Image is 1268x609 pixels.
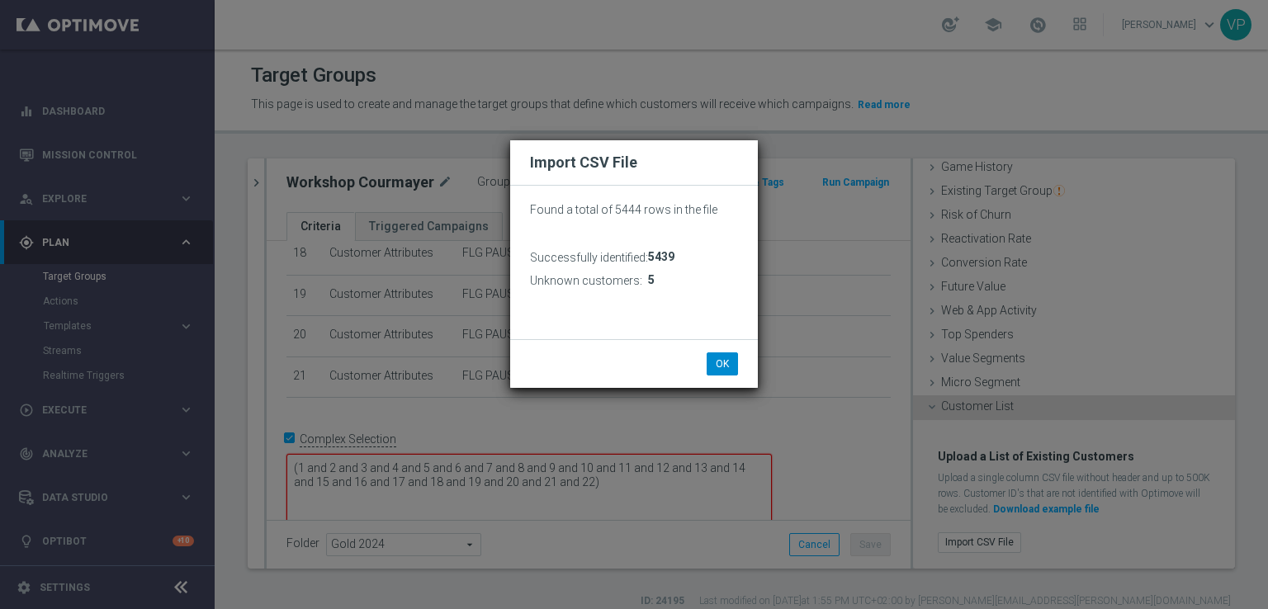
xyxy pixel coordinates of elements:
[530,153,738,172] h2: Import CSV File
[648,273,655,287] span: 5
[530,250,648,265] h3: Successfully identified:
[530,273,642,288] h3: Unknown customers:
[648,250,674,264] span: 5439
[707,352,738,375] button: OK
[530,202,738,217] p: Found a total of 5444 rows in the file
